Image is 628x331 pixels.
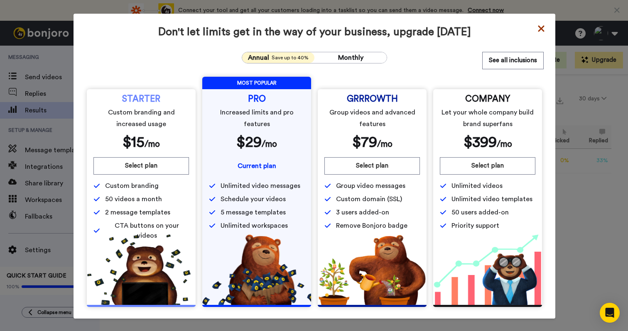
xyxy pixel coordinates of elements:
[221,194,286,204] span: Schedule your videos
[352,135,377,150] span: $ 79
[336,181,405,191] span: Group video messages
[314,52,387,63] button: Monthly
[248,96,266,102] span: PRO
[497,140,512,148] span: /mo
[122,96,160,102] span: STARTER
[202,234,311,305] img: b5b10b7112978f982230d1107d8aada4.png
[464,135,497,150] span: $ 399
[262,140,277,148] span: /mo
[338,54,363,61] span: Monthly
[336,194,402,204] span: Custom domain (SSL)
[221,221,288,231] span: Unlimited workspaces
[326,107,419,130] span: Group videos and advanced features
[377,140,392,148] span: /mo
[451,221,499,231] span: Priority support
[105,221,189,241] span: CTA buttons on your videos
[451,194,532,204] span: Unlimited video templates
[451,207,509,217] span: 50 users added-on
[440,157,535,175] button: Select plan
[248,53,269,63] span: Annual
[442,107,534,130] span: Let your whole company build brand superfans
[451,181,503,191] span: Unlimited videos
[236,135,262,150] span: $ 29
[272,54,309,61] span: Save up to 40%
[93,157,189,175] button: Select plan
[95,107,188,130] span: Custom branding and increased usage
[336,207,389,217] span: 3 users added-on
[87,234,196,305] img: 5112517b2a94bd7fef09f8ca13467cef.png
[211,107,303,130] span: Increased limits and pro features
[433,234,542,305] img: baac238c4e1197dfdb093d3ea7416ec4.png
[465,96,510,102] span: COMPANY
[221,181,300,191] span: Unlimited video messages
[85,25,544,39] span: Don't let limits get in the way of your business, upgrade [DATE]
[318,234,427,305] img: edd2fd70e3428fe950fd299a7ba1283f.png
[221,207,286,217] span: 5 message templates
[242,52,314,63] button: AnnualSave up to 40%
[336,221,407,231] span: Remove Bonjoro badge
[123,135,145,150] span: $ 15
[202,77,311,89] span: MOST POPULAR
[105,207,170,217] span: 2 message templates
[482,52,544,69] button: See all inclusions
[324,157,420,175] button: Select plan
[347,96,398,102] span: GRRROWTH
[105,194,162,204] span: 50 videos a month
[600,303,620,323] div: Open Intercom Messenger
[238,163,276,169] span: Current plan
[145,140,160,148] span: /mo
[105,181,159,191] span: Custom branding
